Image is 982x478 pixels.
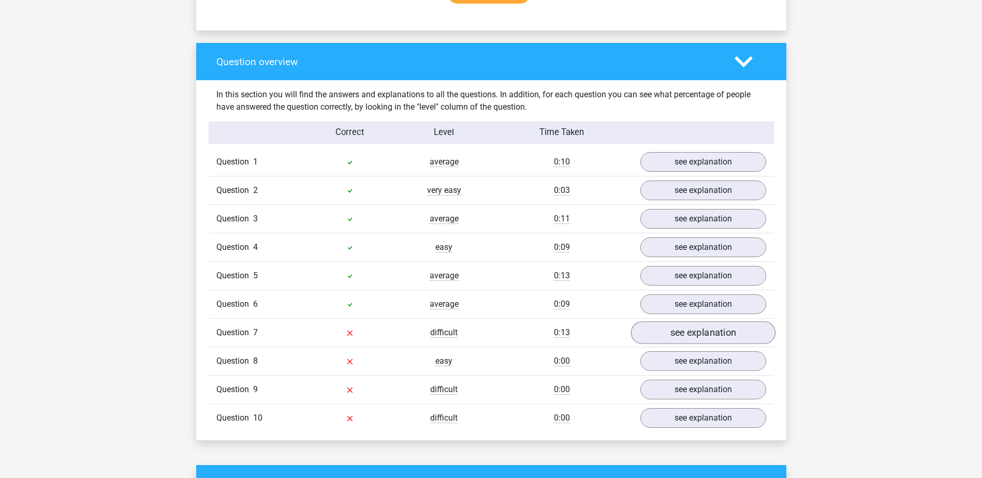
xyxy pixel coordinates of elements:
a: see explanation [631,322,775,345]
span: Question [216,383,253,396]
span: difficult [430,327,458,338]
span: 0:09 [554,242,570,252]
span: 4 [253,242,258,252]
span: 5 [253,271,258,280]
span: 3 [253,214,258,223]
span: 0:00 [554,413,570,423]
a: see explanation [640,351,766,371]
span: Question [216,156,253,168]
span: Question [216,184,253,197]
span: 6 [253,299,258,309]
span: difficult [430,413,458,423]
span: 0:11 [554,214,570,224]
a: see explanation [640,380,766,399]
span: 0:00 [554,356,570,366]
span: 0:10 [554,157,570,167]
span: 10 [253,413,262,423]
span: 9 [253,384,258,394]
span: easy [435,242,452,252]
h4: Question overview [216,56,719,68]
span: 0:00 [554,384,570,395]
a: see explanation [640,266,766,286]
span: Question [216,241,253,253]
a: see explanation [640,209,766,229]
a: see explanation [640,237,766,257]
span: average [430,271,459,281]
span: difficult [430,384,458,395]
a: see explanation [640,181,766,200]
span: Question [216,298,253,310]
span: Question [216,270,253,282]
div: Level [397,126,491,139]
span: 2 [253,185,258,195]
span: 1 [253,157,258,167]
span: Question [216,213,253,225]
span: easy [435,356,452,366]
span: 7 [253,327,258,337]
span: 0:13 [554,327,570,338]
div: Correct [303,126,397,139]
span: average [430,214,459,224]
span: average [430,157,459,167]
a: see explanation [640,152,766,172]
span: Question [216,326,253,339]
span: very easy [427,185,461,196]
span: average [430,299,459,309]
div: Time Taken [491,126,632,139]
a: see explanation [640,408,766,428]
a: see explanation [640,294,766,314]
span: Question [216,355,253,367]
span: Question [216,412,253,424]
span: 8 [253,356,258,366]
div: In this section you will find the answers and explanations to all the questions. In addition, for... [209,88,774,113]
span: 0:03 [554,185,570,196]
span: 0:09 [554,299,570,309]
span: 0:13 [554,271,570,281]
